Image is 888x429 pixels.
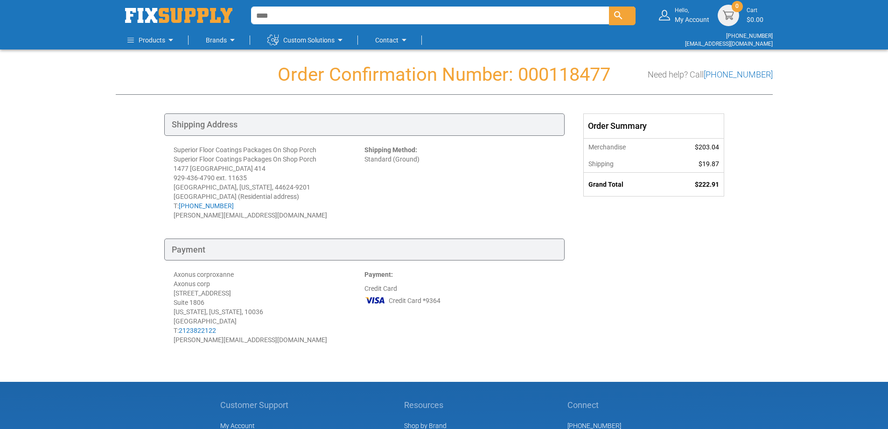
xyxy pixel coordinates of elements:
[584,138,665,155] th: Merchandise
[364,145,555,220] div: Standard (Ground)
[220,401,294,410] h5: Customer Support
[389,296,441,305] span: Credit Card *9364
[699,160,719,168] span: $19.87
[747,16,763,23] span: $0.00
[179,327,216,334] a: 2123822122
[584,155,665,173] th: Shipping
[685,41,773,47] a: [EMAIL_ADDRESS][DOMAIN_NAME]
[675,7,709,14] small: Hello,
[695,143,719,151] span: $203.04
[609,7,636,25] button: Search
[364,270,555,345] div: Credit Card
[675,7,709,24] div: My Account
[747,7,763,14] small: Cart
[364,271,393,278] strong: Payment:
[584,114,724,138] div: Order Summary
[404,401,457,410] h5: Resources
[206,31,238,49] a: Brands
[648,70,773,79] h3: Need help? Call
[127,31,176,49] a: Products
[174,145,364,220] div: Superior Floor Coatings Packages On Shop Porch Superior Floor Coatings Packages On Shop Porch 147...
[567,401,668,410] h5: Connect
[704,70,773,79] a: [PHONE_NUMBER]
[179,202,234,210] a: [PHONE_NUMBER]
[164,239,565,261] div: Payment
[735,2,739,10] span: 0
[174,270,364,345] div: Axonus corproxanne Axonus corp [STREET_ADDRESS] Suite 1806 [US_STATE], [US_STATE], 10036 [GEOGRAP...
[164,113,565,136] div: Shipping Address
[364,146,417,154] strong: Shipping Method:
[125,8,232,23] a: store logo
[116,64,773,85] h1: Order Confirmation Number: 000118477
[588,181,623,188] strong: Grand Total
[726,33,773,39] a: [PHONE_NUMBER]
[364,293,386,307] img: VI
[267,31,346,49] a: Custom Solutions
[125,8,232,23] img: Fix Industrial Supply
[375,31,410,49] a: Contact
[695,181,719,188] span: $222.91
